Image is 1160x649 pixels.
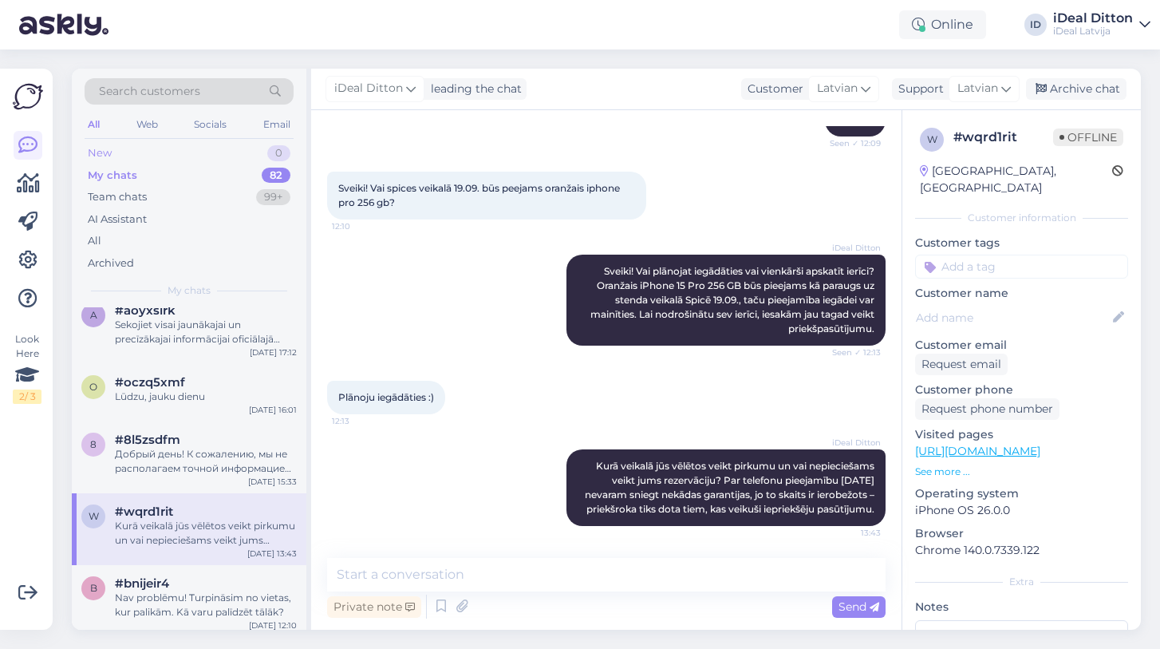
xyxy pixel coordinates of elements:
[89,510,99,522] span: w
[915,285,1128,302] p: Customer name
[99,83,200,100] span: Search customers
[953,128,1053,147] div: # wqrd1rit
[13,332,41,404] div: Look Here
[267,145,290,161] div: 0
[88,233,101,249] div: All
[115,390,297,404] div: Lūdzu, jauku dienu
[90,309,97,321] span: a
[13,390,41,404] div: 2 / 3
[916,309,1110,326] input: Add name
[821,527,881,539] span: 13:43
[899,10,986,39] div: Online
[821,437,881,449] span: iDeal Ditton
[115,303,176,318] span: #aoyxsirk
[191,114,230,135] div: Socials
[920,163,1112,196] div: [GEOGRAPHIC_DATA], [GEOGRAPHIC_DATA]
[89,381,97,393] span: o
[585,460,877,515] span: Kurā veikalā jūs vēlētos veikt pirkumu un vai nepieciešams veikt jums rezervāciju? Par telefonu p...
[915,382,1128,398] p: Customer phone
[250,346,297,358] div: [DATE] 17:12
[590,265,877,334] span: Sveiki! Vai plānojat iegādāties vai vienkārši apskatīt ierīci? Oranžais iPhone 15 Pro 256 GB būs ...
[915,485,1128,502] p: Operating system
[1053,129,1123,146] span: Offline
[115,433,180,447] span: #8l5zsdfm
[915,235,1128,251] p: Customer tags
[256,189,290,205] div: 99+
[115,576,169,591] span: #bnijeir4
[133,114,161,135] div: Web
[838,600,879,614] span: Send
[85,114,103,135] div: All
[1026,78,1126,100] div: Archive chat
[915,599,1128,615] p: Notes
[115,519,297,548] div: Kurā veikalā jūs vēlētos veikt pirkumu un vai nepieciešams veikt jums rezervāciju? Par telefonu p...
[821,346,881,358] span: Seen ✓ 12:13
[13,81,43,112] img: Askly Logo
[88,255,134,271] div: Archived
[332,220,392,232] span: 12:10
[892,81,944,97] div: Support
[168,283,211,298] span: My chats
[915,426,1128,443] p: Visited pages
[90,438,97,450] span: 8
[821,137,881,149] span: Seen ✓ 12:09
[249,619,297,631] div: [DATE] 12:10
[115,375,185,390] span: #oczq5xmf
[1053,12,1133,25] div: iDeal Ditton
[915,255,1128,279] input: Add a tag
[262,168,290,184] div: 82
[821,242,881,254] span: iDeal Ditton
[1024,14,1047,36] div: ID
[817,80,858,97] span: Latvian
[915,211,1128,225] div: Customer information
[115,318,297,346] div: Sekojiet visai jaunākajai un precīzākajai informācijai oficiālajā Apple mājaslapā: [URL][DOMAIN_N...
[1053,12,1150,38] a: iDeal DittoniDeal Latvija
[115,505,173,519] span: #wqrd1rit
[915,444,1040,458] a: [URL][DOMAIN_NAME]
[247,548,297,560] div: [DATE] 13:43
[338,391,434,403] span: Plānoju iegādāties :)
[334,80,403,97] span: iDeal Ditton
[90,582,97,594] span: b
[957,80,998,97] span: Latvian
[88,168,137,184] div: My chats
[741,81,803,97] div: Customer
[915,502,1128,519] p: iPhone OS 26.0.0
[915,337,1128,354] p: Customer email
[248,476,297,488] div: [DATE] 15:33
[327,596,421,618] div: Private note
[1053,25,1133,38] div: iDeal Latvija
[338,182,622,208] span: Sveiki! Vai spices veikalā 19.09. būs peejams oranžais iphone pro 256 gb?
[915,575,1128,589] div: Extra
[115,591,297,619] div: Nav problēmu! Turpināsim no vietas, kur palikām. Kā varu palīdzēt tālāk?
[915,525,1128,542] p: Browser
[915,542,1128,559] p: Chrome 140.0.7339.122
[88,145,112,161] div: New
[332,415,392,427] span: 12:13
[260,114,294,135] div: Email
[424,81,522,97] div: leading the chat
[915,398,1059,420] div: Request phone number
[915,354,1008,375] div: Request email
[88,212,147,228] div: AI Assistant
[927,133,937,145] span: w
[115,447,297,476] div: Добрый день! К сожалению, мы не располагаем точной информацией о следующих поставках iPhone 17. В...
[88,189,147,205] div: Team chats
[249,404,297,416] div: [DATE] 16:01
[915,465,1128,479] p: See more ...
